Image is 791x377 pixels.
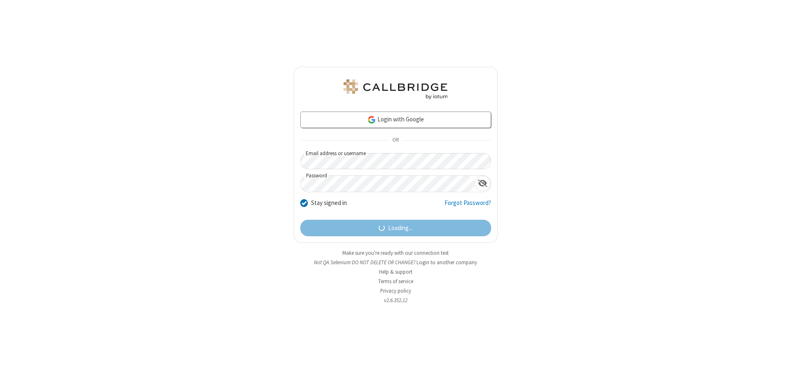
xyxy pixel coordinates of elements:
li: v2.6.352.12 [294,296,498,304]
input: Email address or username [300,153,491,169]
a: Terms of service [378,278,413,285]
button: Loading... [300,220,491,236]
img: google-icon.png [367,115,376,124]
span: OR [389,135,402,147]
a: Help & support [379,268,412,275]
div: Show password [475,176,491,191]
img: QA Selenium DO NOT DELETE OR CHANGE [342,79,449,99]
a: Make sure you're ready with our connection test [342,249,449,256]
button: Login to another company [417,258,477,266]
a: Forgot Password? [445,198,491,214]
li: Not QA Selenium DO NOT DELETE OR CHANGE? [294,258,498,266]
span: Loading... [388,223,412,233]
a: Login with Google [300,112,491,128]
a: Privacy policy [380,287,411,294]
input: Password [301,176,475,192]
label: Stay signed in [311,198,347,208]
